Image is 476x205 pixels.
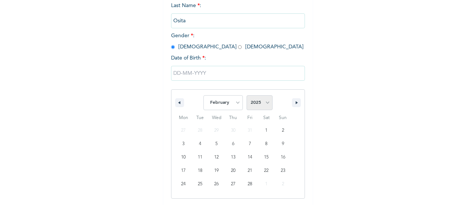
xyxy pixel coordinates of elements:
span: 4 [199,137,201,151]
span: 9 [282,137,284,151]
button: 15 [258,151,275,164]
span: 25 [198,177,202,191]
span: Date of Birth : [171,54,206,62]
span: Thu [225,112,242,124]
button: 10 [175,151,192,164]
input: Enter your last name [171,13,305,28]
span: 27 [231,177,235,191]
button: 14 [241,151,258,164]
button: 16 [274,151,291,164]
button: 26 [208,177,225,191]
span: 13 [231,151,235,164]
button: 2 [274,124,291,137]
span: Sat [258,112,275,124]
span: Gender : [DEMOGRAPHIC_DATA] [DEMOGRAPHIC_DATA] [171,33,303,49]
button: 6 [225,137,242,151]
button: 5 [208,137,225,151]
span: 5 [215,137,218,151]
button: 20 [225,164,242,177]
span: 2 [282,124,284,137]
span: 21 [248,164,252,177]
button: 22 [258,164,275,177]
span: 10 [181,151,186,164]
button: 9 [274,137,291,151]
span: 18 [198,164,202,177]
button: 28 [241,177,258,191]
span: 17 [181,164,186,177]
span: Fri [241,112,258,124]
span: 14 [248,151,252,164]
button: 18 [192,164,209,177]
span: 20 [231,164,235,177]
button: 1 [258,124,275,137]
button: 23 [274,164,291,177]
span: 7 [249,137,251,151]
span: 22 [264,164,268,177]
button: 25 [192,177,209,191]
span: 26 [214,177,219,191]
span: 16 [281,151,285,164]
span: 23 [281,164,285,177]
span: Sun [274,112,291,124]
span: 12 [214,151,219,164]
span: 8 [265,137,267,151]
button: 17 [175,164,192,177]
button: 12 [208,151,225,164]
span: 15 [264,151,268,164]
input: DD-MM-YYYY [171,66,305,81]
button: 7 [241,137,258,151]
button: 21 [241,164,258,177]
span: 19 [214,164,219,177]
span: 3 [182,137,184,151]
span: Mon [175,112,192,124]
span: 1 [265,124,267,137]
span: 11 [198,151,202,164]
button: 24 [175,177,192,191]
button: 13 [225,151,242,164]
span: 28 [248,177,252,191]
span: Last Name : [171,3,305,23]
span: Tue [192,112,209,124]
button: 27 [225,177,242,191]
button: 19 [208,164,225,177]
span: 6 [232,137,234,151]
span: 24 [181,177,186,191]
button: 11 [192,151,209,164]
button: 4 [192,137,209,151]
button: 8 [258,137,275,151]
span: Wed [208,112,225,124]
button: 3 [175,137,192,151]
